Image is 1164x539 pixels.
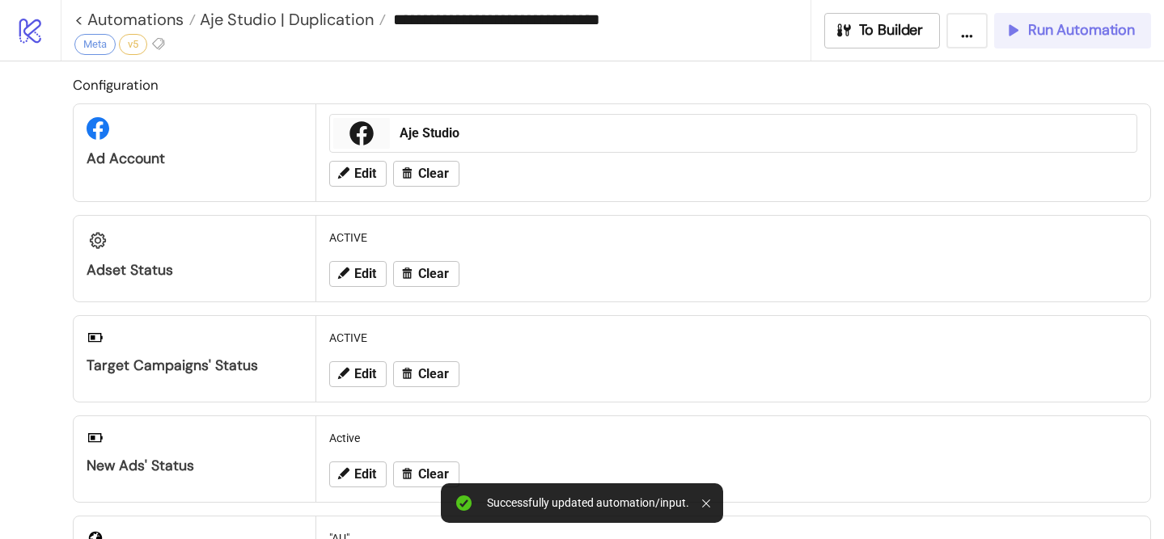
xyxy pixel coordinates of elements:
button: Edit [329,261,387,287]
button: To Builder [824,13,941,48]
button: Clear [393,461,459,487]
span: Clear [418,166,449,181]
div: Adset Status [87,261,303,280]
button: Edit [329,161,387,187]
div: Aje Studio [400,124,1127,142]
span: Clear [418,467,449,482]
div: ACTIVE [323,222,1144,253]
span: Edit [354,367,376,381]
button: Clear [393,361,459,387]
div: Successfully updated automation/input. [487,496,689,510]
span: To Builder [859,21,924,40]
button: ... [946,13,988,48]
span: Clear [418,367,449,381]
button: Run Automation [994,13,1151,48]
span: Run Automation [1028,21,1135,40]
a: < Automations [74,11,196,27]
div: Ad Account [87,149,303,168]
span: Edit [354,166,376,181]
div: v5 [119,34,147,55]
h2: Configuration [73,74,1151,95]
button: Clear [393,161,459,187]
span: Clear [418,267,449,281]
div: New Ads' Status [87,457,303,475]
div: Active [323,423,1144,453]
span: Edit [354,267,376,281]
span: Edit [354,467,376,482]
button: Edit [329,461,387,487]
div: ACTIVE [323,322,1144,353]
button: Clear [393,261,459,287]
div: Meta [74,34,116,55]
button: Edit [329,361,387,387]
a: Aje Studio | Duplication [196,11,386,27]
span: Aje Studio | Duplication [196,9,374,30]
div: Target Campaigns' Status [87,356,303,375]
